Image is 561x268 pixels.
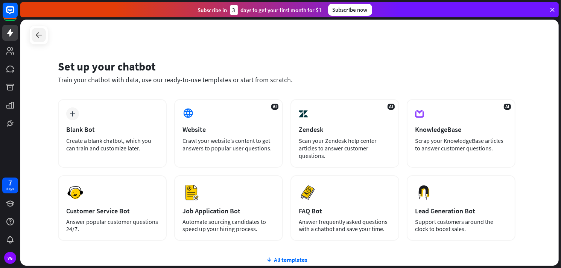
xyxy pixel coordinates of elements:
[182,218,275,233] div: Automate sourcing candidates to speed up your hiring process.
[58,59,515,74] div: Set up your chatbot
[415,218,507,233] div: Support customers around the clock to boost sales.
[388,104,395,110] span: AI
[182,137,275,152] div: Crawl your website’s content to get answers to popular user questions.
[8,179,12,186] div: 7
[299,137,391,159] div: Scan your Zendesk help center articles to answer customer questions.
[2,178,18,193] a: 7 days
[66,207,158,215] div: Customer Service Bot
[58,256,515,263] div: All templates
[6,3,29,26] button: Open LiveChat chat widget
[4,252,16,264] div: VG
[198,5,322,15] div: Subscribe in days to get your first month for $1
[299,125,391,134] div: Zendesk
[415,207,507,215] div: Lead Generation Bot
[66,125,158,134] div: Blank Bot
[328,4,372,16] div: Subscribe now
[66,218,158,233] div: Answer popular customer questions 24/7.
[70,111,76,116] i: plus
[504,104,511,110] span: AI
[6,186,14,191] div: days
[415,125,507,134] div: KnowledgeBase
[299,207,391,215] div: FAQ Bot
[66,137,158,152] div: Create a blank chatbot, which you can train and customize later.
[58,75,515,84] div: Train your chatbot with data, use our ready-to-use templates or start from scratch.
[299,218,391,233] div: Answer frequently asked questions with a chatbot and save your time.
[230,5,238,15] div: 3
[271,104,278,110] span: AI
[182,207,275,215] div: Job Application Bot
[182,125,275,134] div: Website
[415,137,507,152] div: Scrap your KnowledgeBase articles to answer customer questions.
